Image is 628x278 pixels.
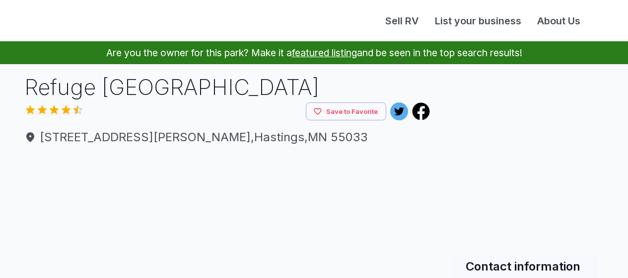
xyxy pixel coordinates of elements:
p: Are you the owner for this park? Make it a and be seen in the top search results! [12,41,616,64]
span: [STREET_ADDRESS][PERSON_NAME] , Hastings , MN 55033 [24,128,430,146]
h2: Contact information [466,258,584,275]
a: About Us [529,13,588,28]
img: Map for Refuge RV Park [442,80,608,246]
button: Save to Favorite [306,102,386,121]
img: yH5BAEAAAAALAAAAAABAAEAAAIBRAA7 [331,154,430,254]
a: [STREET_ADDRESS][PERSON_NAME],Hastings,MN 55033 [24,128,430,146]
a: featured listing [292,47,357,59]
img: yH5BAEAAAAALAAAAAABAAEAAAIBRAA7 [228,154,328,254]
a: Sell RV [377,13,427,28]
a: List your business [427,13,529,28]
h1: Refuge [GEOGRAPHIC_DATA] [24,72,430,102]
